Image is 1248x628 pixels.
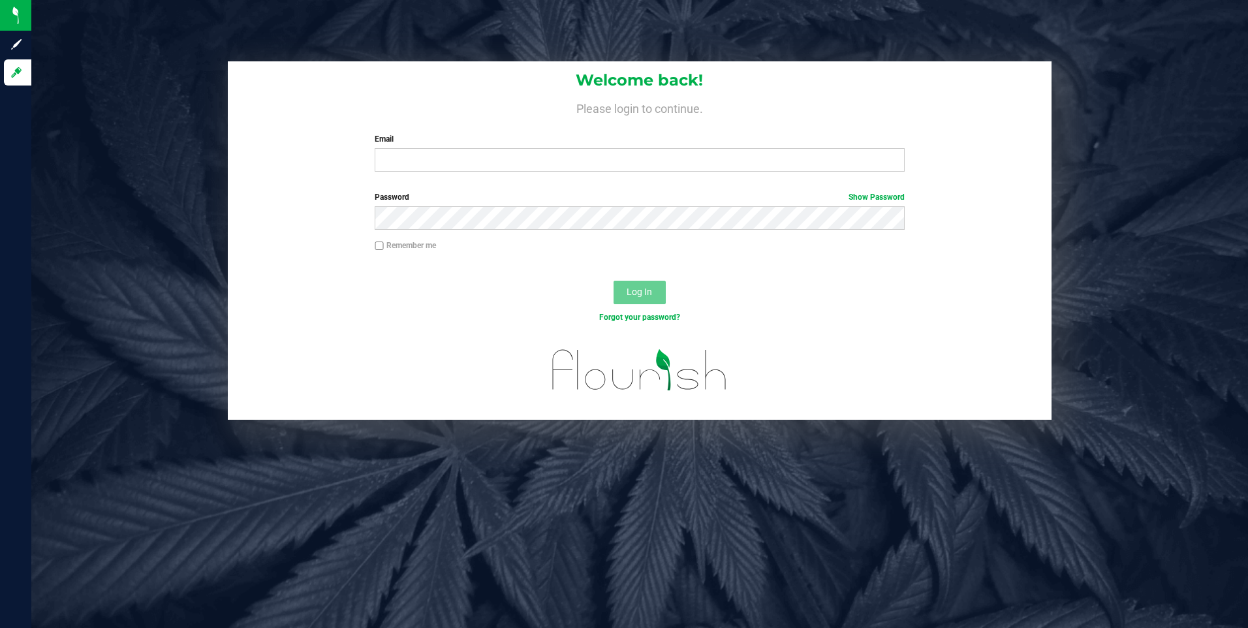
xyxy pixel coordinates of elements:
h4: Please login to continue. [228,99,1052,115]
span: Password [375,193,409,202]
a: Show Password [849,193,905,202]
h1: Welcome back! [228,72,1052,89]
a: Forgot your password? [599,313,680,322]
img: flourish_logo.svg [537,337,743,403]
label: Email [375,133,905,145]
label: Remember me [375,240,436,251]
span: Log In [627,287,652,297]
inline-svg: Log in [10,66,23,79]
inline-svg: Sign up [10,38,23,51]
button: Log In [614,281,666,304]
input: Remember me [375,242,384,251]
